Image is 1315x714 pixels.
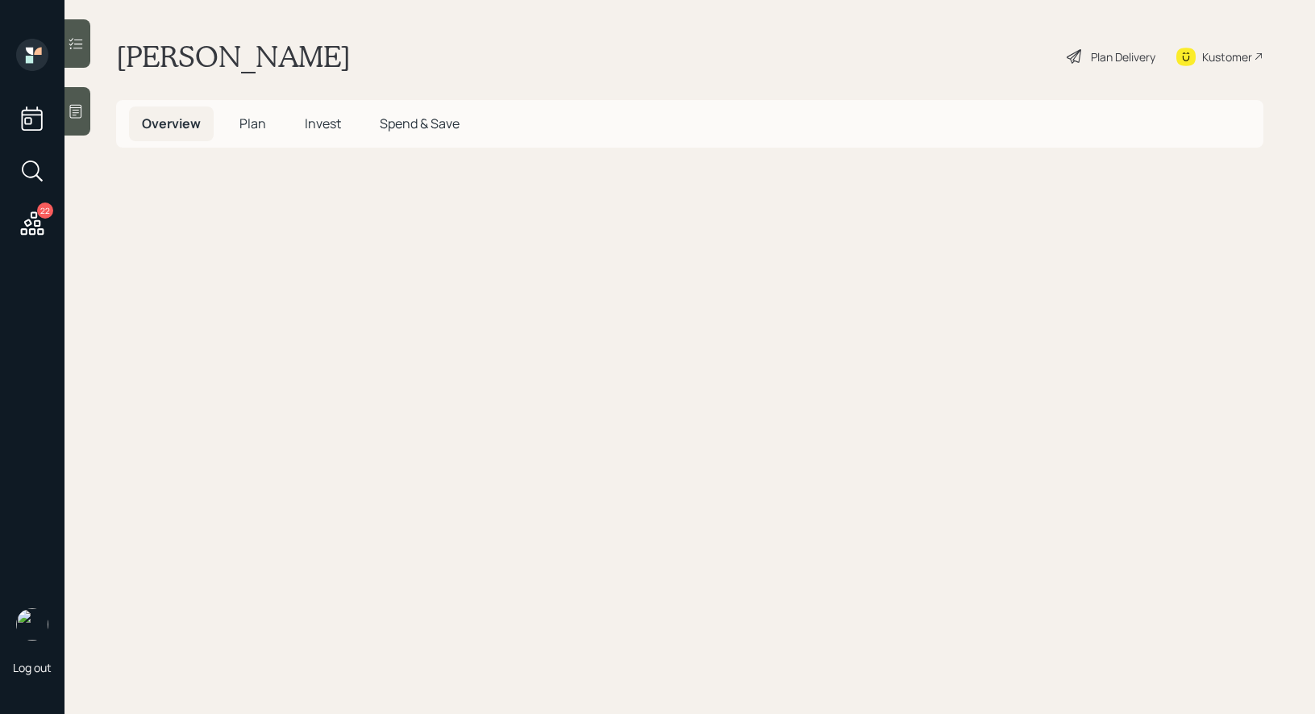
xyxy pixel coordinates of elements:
[13,660,52,675] div: Log out
[239,115,266,132] span: Plan
[142,115,201,132] span: Overview
[16,608,48,641] img: treva-nostdahl-headshot.png
[305,115,341,132] span: Invest
[37,203,53,219] div: 22
[1202,48,1252,65] div: Kustomer
[116,39,351,74] h1: [PERSON_NAME]
[380,115,460,132] span: Spend & Save
[1091,48,1155,65] div: Plan Delivery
